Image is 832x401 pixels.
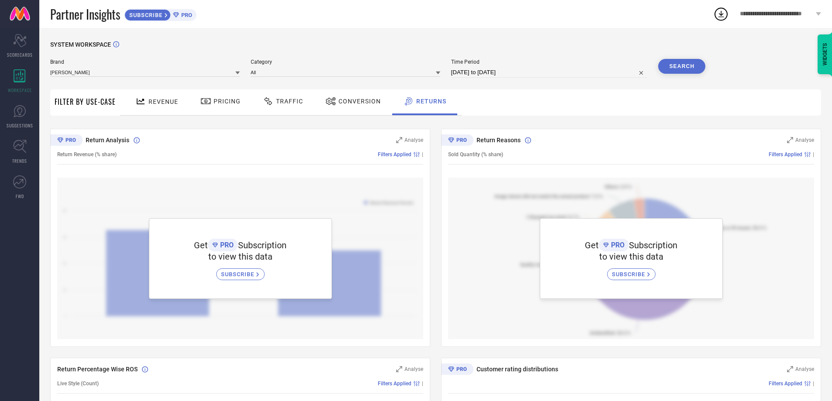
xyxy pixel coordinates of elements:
a: SUBSCRIBEPRO [124,7,197,21]
span: Filter By Use-Case [55,96,116,107]
div: Open download list [713,6,729,22]
span: Customer rating distributions [476,366,558,373]
span: PRO [179,12,192,18]
span: SYSTEM WORKSPACE [50,41,111,48]
span: SUGGESTIONS [7,122,33,129]
span: WORKSPACE [8,87,32,93]
span: Analyse [795,366,814,372]
div: Premium [441,134,473,147]
span: Get [194,240,208,250]
span: SUBSCRIBE [125,12,165,18]
span: Get [585,240,599,250]
span: SCORECARDS [7,51,33,58]
a: SUBSCRIBE [607,262,656,280]
span: Filters Applied [769,380,802,387]
span: Live Style (Count) [57,380,99,387]
span: TRENDS [12,158,27,164]
span: SUBSCRIBE [612,271,647,278]
span: Returns [416,98,446,105]
span: Traffic [276,98,303,105]
span: Revenue [148,98,178,105]
span: PRO [609,241,625,249]
span: Sold Quantity (% share) [448,151,503,158]
span: SUBSCRIBE [221,271,256,278]
span: Return Reasons [476,137,521,144]
span: PRO [218,241,234,249]
svg: Zoom [787,366,793,372]
span: Return Analysis [86,137,129,144]
span: Brand [50,59,240,65]
span: Subscription [238,240,287,250]
span: | [422,151,423,158]
span: Analyse [795,137,814,143]
svg: Zoom [396,137,402,143]
span: Filters Applied [378,151,411,158]
span: to view this data [599,251,663,262]
div: Premium [50,134,83,147]
span: Time Period [451,59,648,65]
svg: Zoom [787,137,793,143]
span: Subscription [629,240,677,250]
span: to view this data [208,251,273,262]
span: Analyse [404,137,423,143]
span: Pricing [214,98,241,105]
input: Select time period [451,67,648,78]
a: SUBSCRIBE [216,262,265,280]
span: Return Percentage Wise ROS [57,366,138,373]
span: | [813,151,814,158]
span: Analyse [404,366,423,372]
span: Conversion [338,98,381,105]
span: Partner Insights [50,5,120,23]
span: Return Revenue (% share) [57,151,117,158]
svg: Zoom [396,366,402,372]
button: Search [658,59,705,74]
span: Category [251,59,440,65]
span: Filters Applied [378,380,411,387]
span: | [813,380,814,387]
div: Premium [441,363,473,377]
span: | [422,380,423,387]
span: Filters Applied [769,151,802,158]
span: FWD [16,193,24,199]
